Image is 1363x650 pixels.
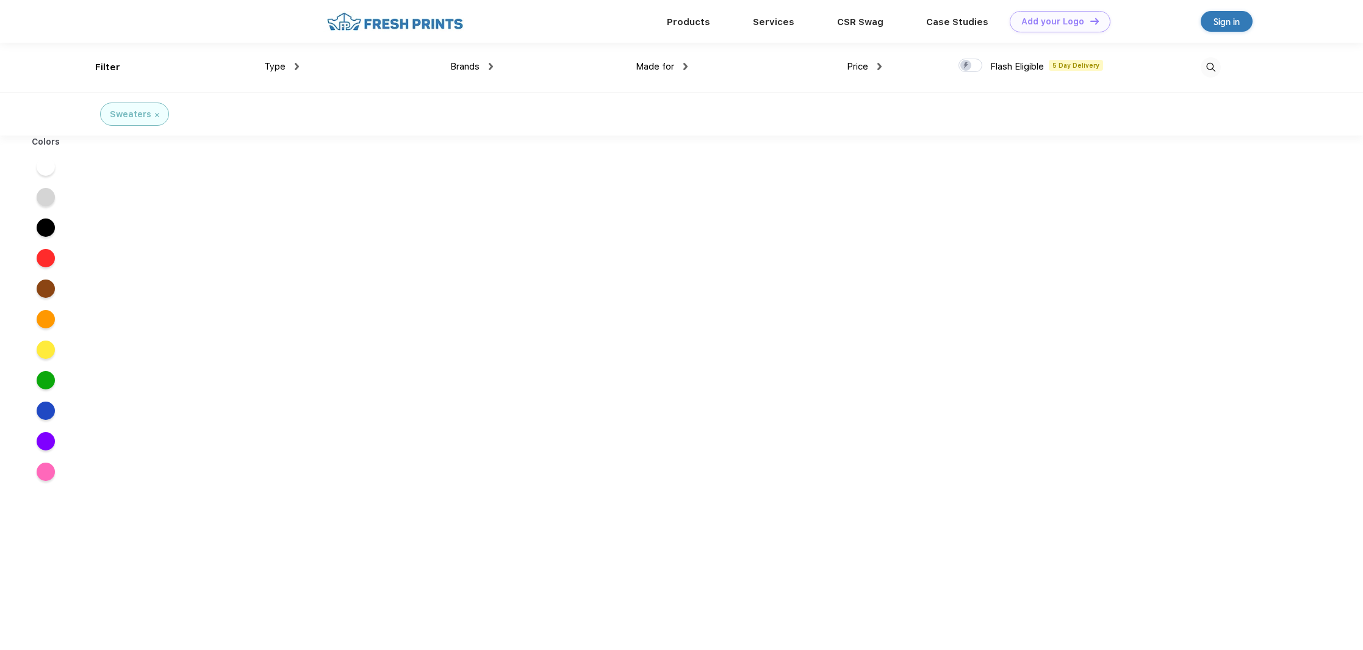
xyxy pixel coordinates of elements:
div: Colors [23,135,70,148]
img: dropdown.png [683,63,688,70]
a: Services [753,16,794,27]
div: Filter [95,60,120,74]
span: Made for [636,61,674,72]
img: fo%20logo%202.webp [323,11,467,32]
span: Flash Eligible [990,61,1044,72]
img: DT [1090,18,1099,24]
span: Price [847,61,868,72]
div: Sweaters [110,108,151,121]
a: CSR Swag [837,16,883,27]
img: dropdown.png [877,63,882,70]
div: Sign in [1214,15,1240,29]
a: Sign in [1201,11,1253,32]
span: Brands [450,61,480,72]
img: dropdown.png [295,63,299,70]
img: desktop_search.svg [1201,57,1221,78]
img: filter_cancel.svg [155,113,159,117]
span: Type [264,61,286,72]
a: Products [667,16,710,27]
img: dropdown.png [489,63,493,70]
div: Add your Logo [1021,16,1084,27]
